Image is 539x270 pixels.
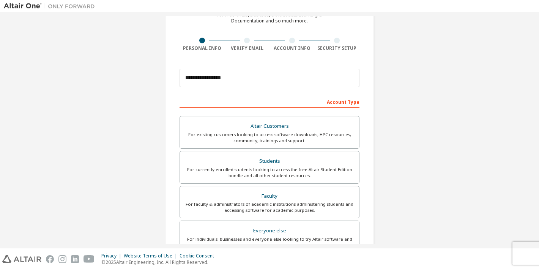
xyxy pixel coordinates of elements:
div: Personal Info [180,45,225,51]
div: Website Terms of Use [124,253,180,259]
img: Altair One [4,2,99,10]
div: Account Info [269,45,315,51]
img: instagram.svg [58,255,66,263]
p: © 2025 Altair Engineering, Inc. All Rights Reserved. [101,259,219,265]
div: For Free Trials, Licenses, Downloads, Learning & Documentation and so much more. [217,12,322,24]
img: youtube.svg [84,255,95,263]
div: Everyone else [184,226,355,236]
div: For faculty & administrators of academic institutions administering students and accessing softwa... [184,201,355,213]
div: Privacy [101,253,124,259]
div: For existing customers looking to access software downloads, HPC resources, community, trainings ... [184,132,355,144]
img: facebook.svg [46,255,54,263]
div: Students [184,156,355,167]
div: Altair Customers [184,121,355,132]
div: Cookie Consent [180,253,219,259]
div: Verify Email [225,45,270,51]
img: linkedin.svg [71,255,79,263]
div: For individuals, businesses and everyone else looking to try Altair software and explore our prod... [184,236,355,248]
div: Security Setup [315,45,360,51]
div: Faculty [184,191,355,202]
div: Account Type [180,95,359,108]
img: altair_logo.svg [2,255,41,263]
div: For currently enrolled students looking to access the free Altair Student Edition bundle and all ... [184,167,355,179]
